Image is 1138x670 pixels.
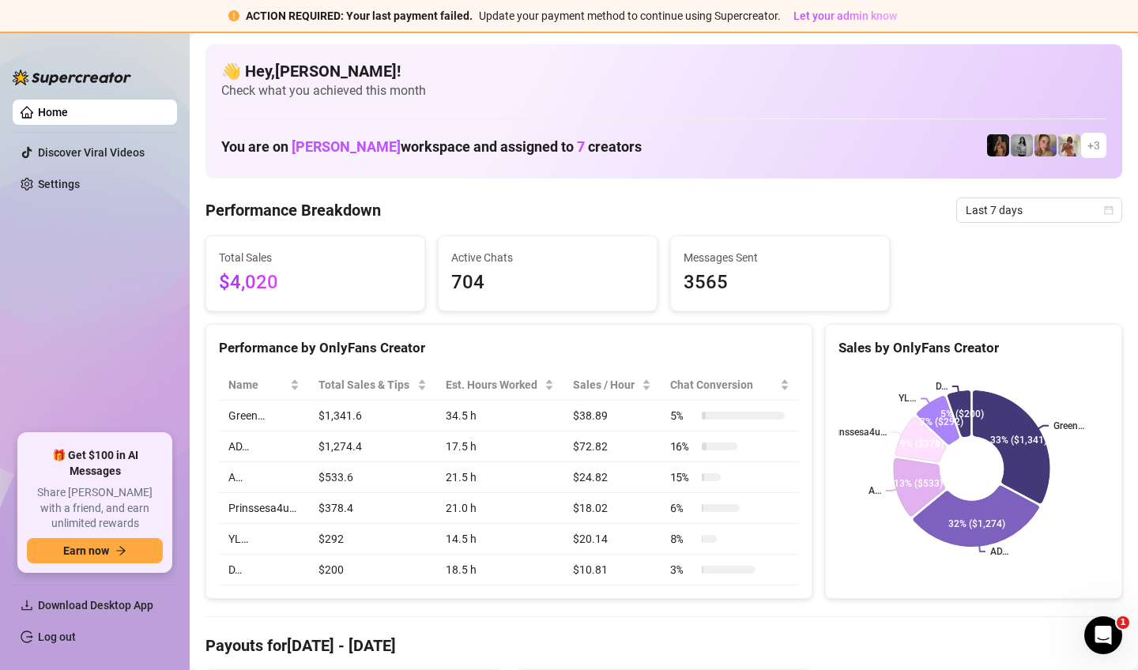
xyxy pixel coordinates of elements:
img: Cherry [1034,134,1057,156]
td: Prinssesa4u… [219,493,309,524]
td: $18.02 [563,493,660,524]
text: Green… [1053,420,1084,431]
text: YL… [899,393,916,405]
button: Let your admin know [787,6,903,25]
td: 18.5 h [436,555,564,585]
span: $4,020 [219,268,412,298]
span: Check what you achieved this month [221,82,1106,100]
text: A… [869,485,881,496]
span: arrow-right [115,545,126,556]
td: AD… [219,431,309,462]
a: Settings [38,178,80,190]
img: logo-BBDzfeDw.svg [13,70,131,85]
span: 15 % [670,469,695,486]
div: Performance by OnlyFans Creator [219,337,799,359]
td: $292 [309,524,436,555]
span: Let your admin know [793,9,897,22]
a: Discover Viral Videos [38,146,145,159]
h4: 👋 Hey, [PERSON_NAME] ! [221,60,1106,82]
span: Chat Conversion [670,376,777,393]
div: Sales by OnlyFans Creator [838,337,1109,359]
span: download [21,599,33,612]
td: $1,274.4 [309,431,436,462]
img: D [987,134,1009,156]
td: $24.82 [563,462,660,493]
span: Earn now [63,544,109,557]
td: $533.6 [309,462,436,493]
span: 3565 [684,268,876,298]
img: Green [1058,134,1080,156]
span: 3 % [670,561,695,578]
td: $200 [309,555,436,585]
th: Sales / Hour [563,370,660,401]
span: 5 % [670,407,695,424]
td: YL… [219,524,309,555]
span: Update your payment method to continue using Supercreator. [479,9,781,22]
td: 17.5 h [436,431,564,462]
td: D… [219,555,309,585]
span: 8 % [670,530,695,548]
span: + 3 [1087,137,1100,154]
span: calendar [1104,205,1114,215]
text: Prinssesa4u… [827,427,887,438]
a: Log out [38,630,76,643]
th: Name [219,370,309,401]
span: Name [228,376,287,393]
span: Total Sales & Tips [318,376,414,393]
button: Earn nowarrow-right [27,538,163,563]
span: Messages Sent [684,249,876,266]
strong: ACTION REQUIRED: Your last payment failed. [246,9,473,22]
th: Total Sales & Tips [309,370,436,401]
text: D… [936,381,948,392]
span: 16 % [670,438,695,455]
td: $1,341.6 [309,401,436,431]
span: 6 % [670,499,695,517]
td: 14.5 h [436,524,564,555]
td: $72.82 [563,431,660,462]
td: 34.5 h [436,401,564,431]
span: Active Chats [451,249,644,266]
text: AD… [990,546,1008,557]
td: Green… [219,401,309,431]
td: 21.0 h [436,493,564,524]
a: Home [38,106,68,119]
span: Total Sales [219,249,412,266]
td: $378.4 [309,493,436,524]
span: Last 7 days [966,198,1113,222]
td: A… [219,462,309,493]
span: Sales / Hour [573,376,638,393]
span: Share [PERSON_NAME] with a friend, and earn unlimited rewards [27,485,163,532]
img: A [1011,134,1033,156]
span: 🎁 Get $100 in AI Messages [27,448,163,479]
td: $38.89 [563,401,660,431]
h4: Payouts for [DATE] - [DATE] [205,634,1122,657]
span: 1 [1117,616,1129,629]
span: 704 [451,268,644,298]
th: Chat Conversion [661,370,799,401]
h1: You are on workspace and assigned to creators [221,138,642,156]
div: Est. Hours Worked [446,376,542,393]
iframe: Intercom live chat [1084,616,1122,654]
h4: Performance Breakdown [205,199,381,221]
span: exclamation-circle [228,10,239,21]
span: [PERSON_NAME] [292,138,401,155]
td: $20.14 [563,524,660,555]
span: Download Desktop App [38,599,153,612]
td: 21.5 h [436,462,564,493]
td: $10.81 [563,555,660,585]
span: 7 [577,138,585,155]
